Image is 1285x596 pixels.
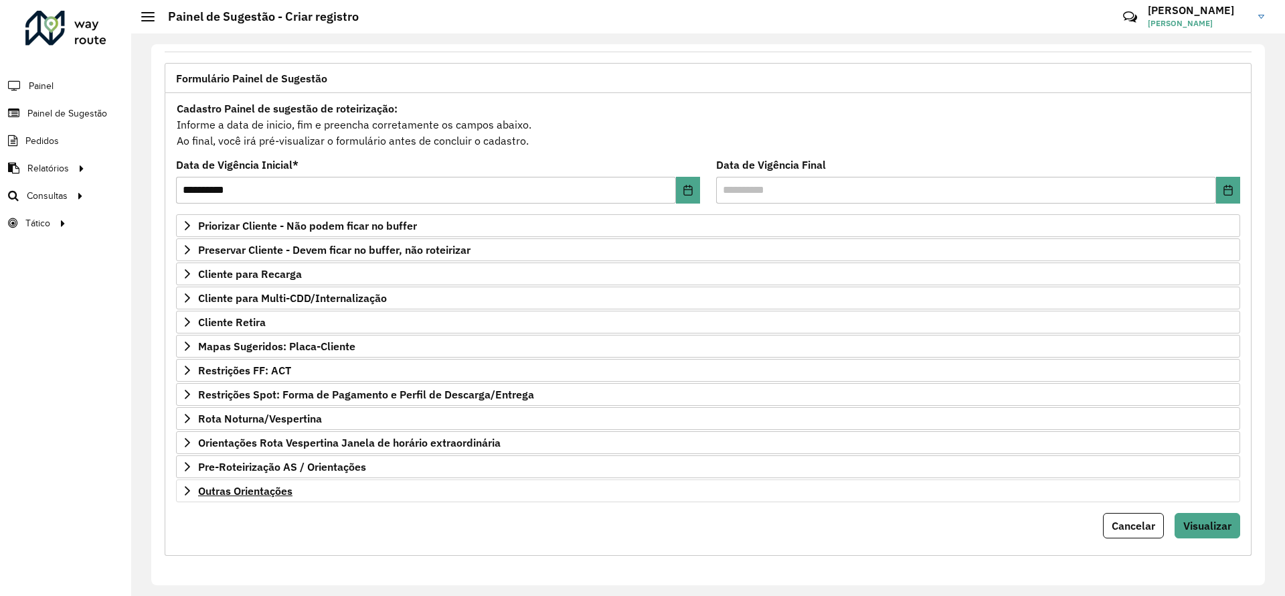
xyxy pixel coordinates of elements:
label: Data de Vigência Inicial [176,157,298,173]
span: Outras Orientações [198,486,292,496]
span: Preservar Cliente - Devem ficar no buffer, não roteirizar [198,244,470,255]
button: Cancelar [1103,513,1164,538]
span: Formulário Painel de Sugestão [176,73,327,84]
button: Visualizar [1175,513,1240,538]
span: Tático [25,216,50,230]
button: Choose Date [1216,177,1240,204]
a: Mapas Sugeridos: Placa-Cliente [176,335,1240,358]
span: Restrições Spot: Forma de Pagamento e Perfil de Descarga/Entrega [198,389,534,400]
a: Contato Rápido [1116,3,1144,31]
span: Cliente para Multi-CDD/Internalização [198,293,387,303]
strong: Cadastro Painel de sugestão de roteirização: [177,102,398,115]
span: Cliente para Recarga [198,269,302,279]
span: Priorizar Cliente - Não podem ficar no buffer [198,220,417,231]
span: Painel de Sugestão [27,106,107,121]
span: [PERSON_NAME] [1148,17,1248,29]
a: Restrições FF: ACT [176,359,1240,382]
span: Relatórios [27,161,69,175]
span: Mapas Sugeridos: Placa-Cliente [198,341,355,352]
a: Preservar Cliente - Devem ficar no buffer, não roteirizar [176,238,1240,261]
a: Cliente para Multi-CDD/Internalização [176,287,1240,309]
span: Orientações Rota Vespertina Janela de horário extraordinária [198,437,501,448]
a: Outras Orientações [176,479,1240,502]
span: Painel [29,79,54,93]
h3: [PERSON_NAME] [1148,4,1248,17]
span: Restrições FF: ACT [198,365,291,376]
a: Priorizar Cliente - Não podem ficar no buffer [176,214,1240,237]
a: Rota Noturna/Vespertina [176,407,1240,430]
label: Data de Vigência Final [716,157,826,173]
span: Consultas [27,189,68,203]
h2: Painel de Sugestão - Criar registro [155,9,359,24]
a: Cliente Retira [176,311,1240,333]
span: Cancelar [1112,519,1155,532]
div: Informe a data de inicio, fim e preencha corretamente os campos abaixo. Ao final, você irá pré-vi... [176,100,1240,149]
span: Pedidos [25,134,59,148]
span: Cliente Retira [198,317,266,327]
span: Rota Noturna/Vespertina [198,413,322,424]
a: Cliente para Recarga [176,263,1240,285]
a: Orientações Rota Vespertina Janela de horário extraordinária [176,431,1240,454]
span: Visualizar [1183,519,1231,532]
a: Restrições Spot: Forma de Pagamento e Perfil de Descarga/Entrega [176,383,1240,406]
span: Pre-Roteirização AS / Orientações [198,461,366,472]
a: Pre-Roteirização AS / Orientações [176,455,1240,478]
button: Choose Date [676,177,700,204]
